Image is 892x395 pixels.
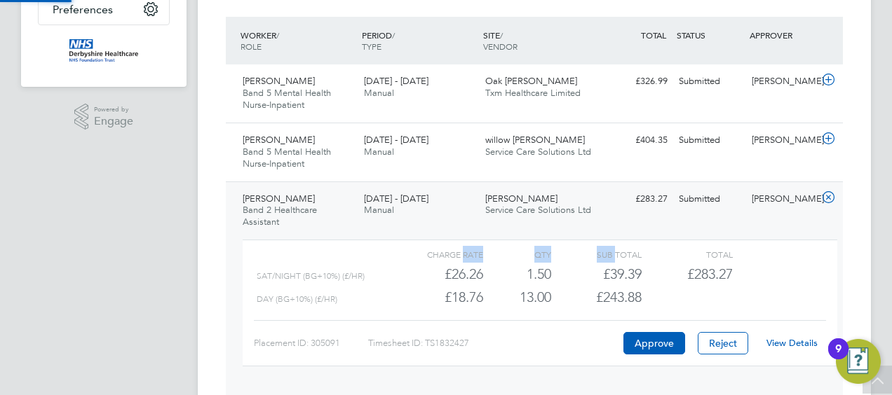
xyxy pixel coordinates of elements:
span: TOTAL [641,29,666,41]
span: Powered by [94,104,133,116]
div: £283.27 [600,188,673,211]
span: Band 2 Healthcare Assistant [243,204,317,228]
div: Submitted [673,129,746,152]
span: [DATE] - [DATE] [364,193,428,205]
a: Powered byEngage [74,104,134,130]
span: Manual [364,146,394,158]
div: Timesheet ID: TS1832427 [368,332,620,354]
span: Sat/Night (BG+10%) (£/HR) [257,271,365,281]
span: / [392,29,395,41]
div: [PERSON_NAME] [746,129,819,152]
span: [PERSON_NAME] [243,193,315,205]
div: Placement ID: 305091 [254,332,368,354]
div: £18.76 [393,286,483,309]
span: Oak [PERSON_NAME] [485,75,577,87]
span: Preferences [53,3,113,16]
div: £26.26 [393,263,483,286]
div: 9 [835,349,842,367]
span: £283.27 [687,265,733,282]
div: Submitted [673,70,746,93]
div: £326.99 [600,70,673,93]
div: [PERSON_NAME] [746,70,819,93]
span: VENDOR [483,41,518,52]
span: Band 5 Mental Health Nurse-Inpatient [243,146,331,169]
button: Approve [623,332,685,354]
div: QTY [483,246,551,263]
div: Charge rate [393,246,483,263]
span: Txm Healthcare Limited [485,87,581,99]
div: STATUS [673,22,746,48]
img: derbyshire-nhs-logo-retina.png [69,39,138,62]
div: Submitted [673,188,746,211]
span: ROLE [241,41,262,52]
div: £39.39 [551,263,642,286]
div: SITE [480,22,601,59]
div: Sub Total [551,246,642,263]
span: Engage [94,116,133,127]
span: / [500,29,503,41]
span: / [276,29,279,41]
div: 13.00 [483,286,551,309]
span: [DATE] - [DATE] [364,75,428,87]
span: [PERSON_NAME] [243,75,315,87]
span: Manual [364,87,394,99]
span: Manual [364,204,394,216]
span: Service Care Solutions Ltd [485,146,591,158]
span: [PERSON_NAME] [243,134,315,146]
span: [PERSON_NAME] [485,193,557,205]
span: Band 5 Mental Health Nurse-Inpatient [243,87,331,111]
span: TYPE [362,41,381,52]
span: Service Care Solutions Ltd [485,204,591,216]
div: £404.35 [600,129,673,152]
span: [DATE] - [DATE] [364,134,428,146]
div: 1.50 [483,263,551,286]
div: Total [642,246,732,263]
button: Reject [698,332,748,354]
div: PERIOD [358,22,480,59]
button: Open Resource Center, 9 new notifications [836,339,881,384]
div: WORKER [237,22,358,59]
a: Go to home page [38,39,170,62]
span: Day (BG+10%) (£/HR) [257,294,337,304]
a: View Details [766,337,818,349]
div: £243.88 [551,286,642,309]
span: willow [PERSON_NAME] [485,134,585,146]
div: [PERSON_NAME] [746,188,819,211]
div: APPROVER [746,22,819,48]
